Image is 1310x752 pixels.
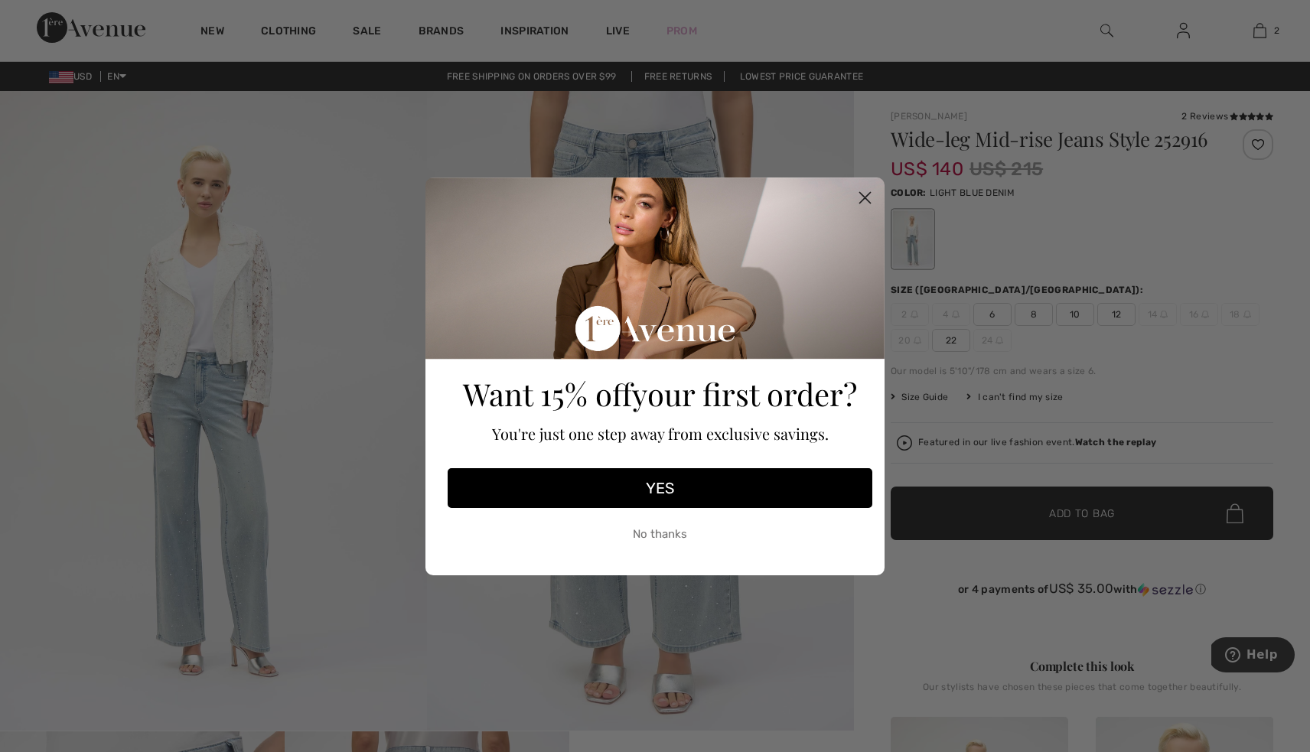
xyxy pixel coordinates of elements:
[852,184,878,211] button: Close dialog
[448,516,872,554] button: No thanks
[632,373,857,414] span: your first order?
[448,468,872,508] button: YES
[35,11,67,24] span: Help
[463,373,632,414] span: Want 15% off
[492,423,829,444] span: You're just one step away from exclusive savings.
